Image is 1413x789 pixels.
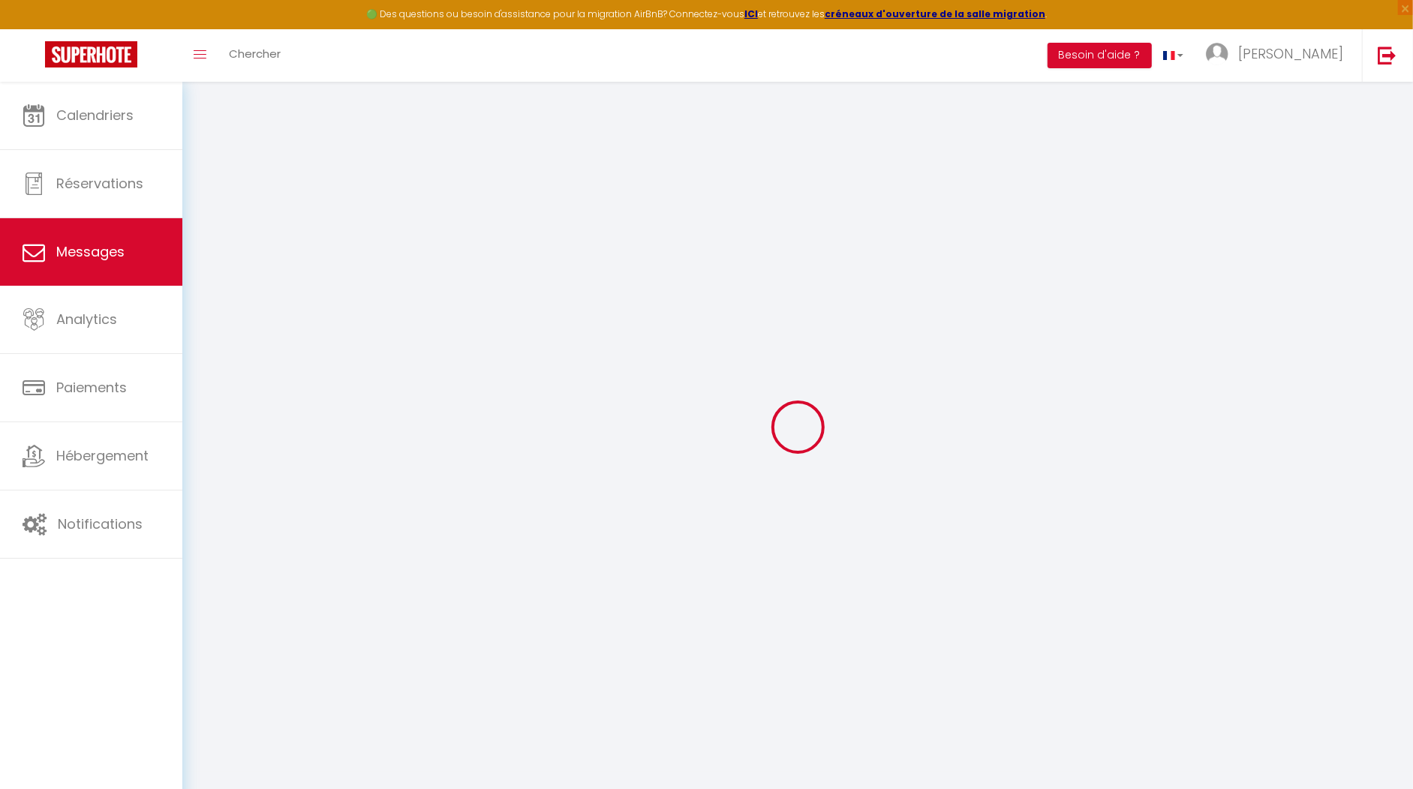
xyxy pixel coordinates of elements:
[12,6,57,51] button: Ouvrir le widget de chat LiveChat
[1378,46,1396,64] img: logout
[56,446,149,465] span: Hébergement
[1206,43,1228,65] img: ...
[218,29,292,82] a: Chercher
[56,378,127,397] span: Paiements
[1238,44,1343,63] span: [PERSON_NAME]
[58,514,143,533] span: Notifications
[1195,29,1362,82] a: ... [PERSON_NAME]
[229,46,281,61] span: Chercher
[744,7,758,20] a: ICI
[45,41,137,67] img: Super Booking
[1349,721,1402,778] iframe: Chat
[56,106,134,124] span: Calendriers
[1048,43,1152,68] button: Besoin d'aide ?
[56,174,143,193] span: Réservations
[825,7,1045,20] a: créneaux d'ouverture de la salle migration
[56,310,117,328] span: Analytics
[56,242,125,261] span: Messages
